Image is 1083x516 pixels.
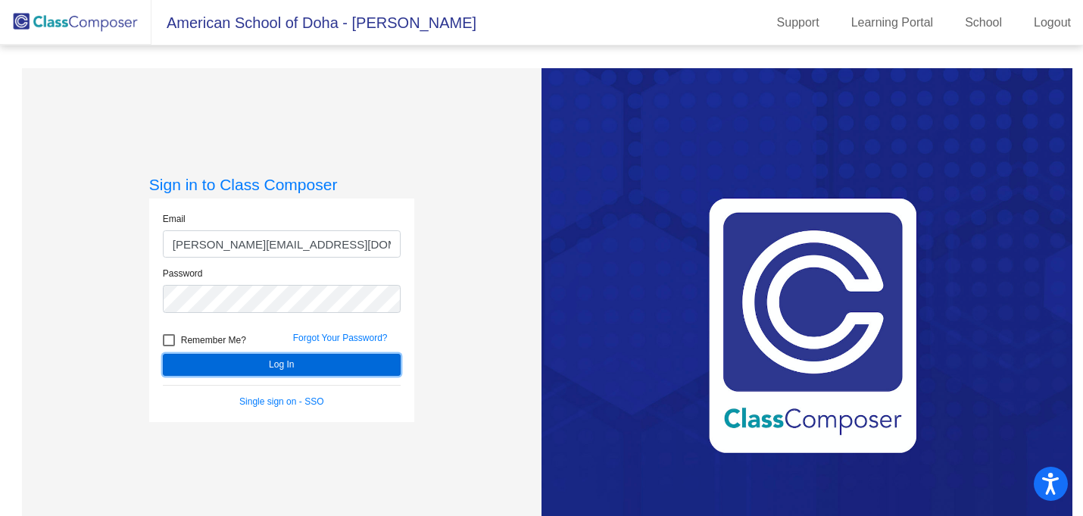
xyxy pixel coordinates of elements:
span: Remember Me? [181,331,246,349]
h3: Sign in to Class Composer [149,175,414,194]
label: Password [163,267,203,280]
a: Learning Portal [839,11,946,35]
a: Single sign on - SSO [239,396,323,407]
a: School [953,11,1014,35]
button: Log In [163,354,401,376]
span: American School of Doha - [PERSON_NAME] [151,11,476,35]
a: Forgot Your Password? [293,333,388,343]
a: Support [765,11,832,35]
label: Email [163,212,186,226]
a: Logout [1022,11,1083,35]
